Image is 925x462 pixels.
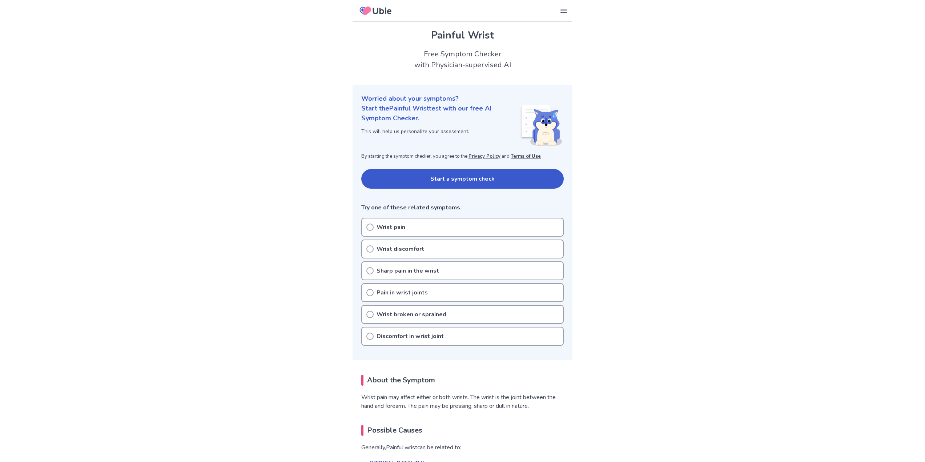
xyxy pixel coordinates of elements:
[377,223,405,232] p: Wrist pain
[361,128,520,135] p: This will help us personalize your assessment.
[361,169,564,189] button: Start a symptom check
[361,203,564,212] p: Try one of these related symptoms.
[377,288,428,297] p: Pain in wrist joints
[377,266,439,275] p: Sharp pain in the wrist
[361,104,520,123] p: Start the Painful Wrist test with our free AI Symptom Checker.
[377,310,446,319] p: Wrist broken or sprained
[361,425,564,436] h2: Possible Causes
[361,153,564,160] p: By starting the symptom checker, you agree to the and
[520,105,562,146] img: Shiba
[468,153,500,160] a: Privacy Policy
[361,375,564,386] h2: About the Symptom
[511,153,541,160] a: Terms of Use
[353,49,572,71] h2: Free Symptom Checker with Physician-supervised AI
[361,393,564,410] p: Wrist pain may affect either or both wrists. The wrist is the joint between the hand and forearm....
[377,332,444,341] p: Discomfort in wrist joint
[361,94,564,104] p: Worried about your symptoms?
[361,28,564,43] h1: Painful Wrist
[377,245,424,253] p: Wrist discomfort
[361,443,564,452] p: Generally, Painful wrist can be related to:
